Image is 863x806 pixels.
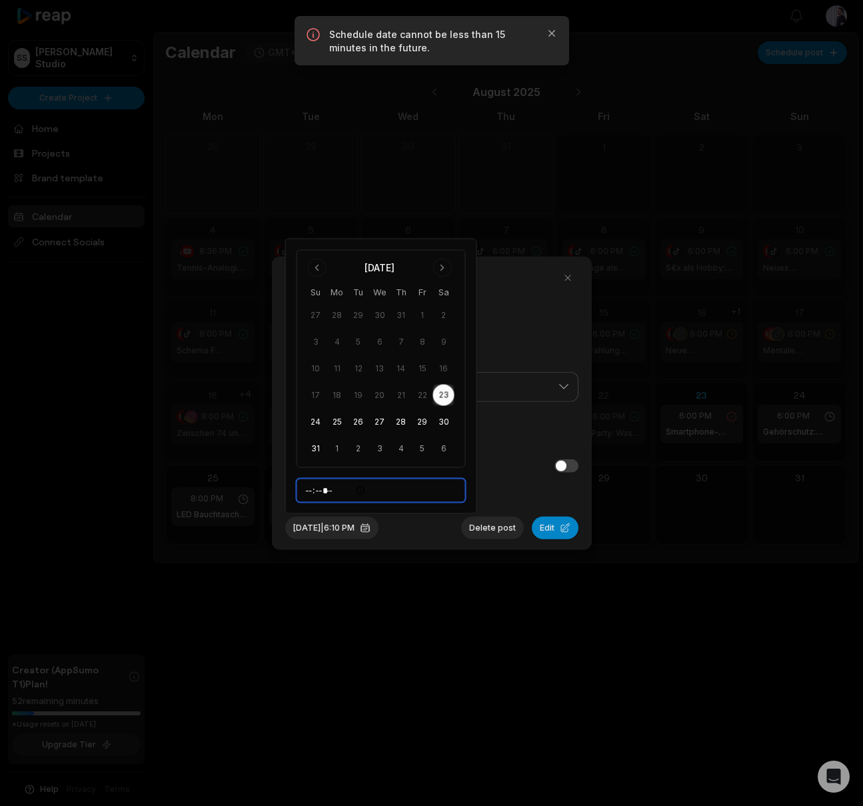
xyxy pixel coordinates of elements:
[391,411,412,433] button: 28
[369,285,391,299] th: Wednesday
[461,517,524,539] button: Delete post
[329,28,534,55] p: Schedule date cannot be less than 15 minutes in the future.
[369,438,391,459] button: 3
[348,438,369,459] button: 2
[327,411,348,433] button: 25
[433,285,454,299] th: Saturday
[433,438,454,459] button: 6
[369,411,391,433] button: 27
[412,285,433,299] th: Friday
[433,259,452,277] button: Go to next month
[532,517,578,539] button: Edit
[391,285,412,299] th: Thursday
[305,285,327,299] th: Sunday
[348,285,369,299] th: Tuesday
[327,285,348,299] th: Monday
[365,261,395,275] div: [DATE]
[391,438,412,459] button: 4
[412,411,433,433] button: 29
[433,385,454,406] button: 23
[327,438,348,459] button: 1
[285,517,379,539] button: [DATE]|6:10 PM
[305,411,327,433] button: 24
[308,259,327,277] button: Go to previous month
[412,438,433,459] button: 5
[348,411,369,433] button: 26
[433,411,454,433] button: 30
[305,438,327,459] button: 31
